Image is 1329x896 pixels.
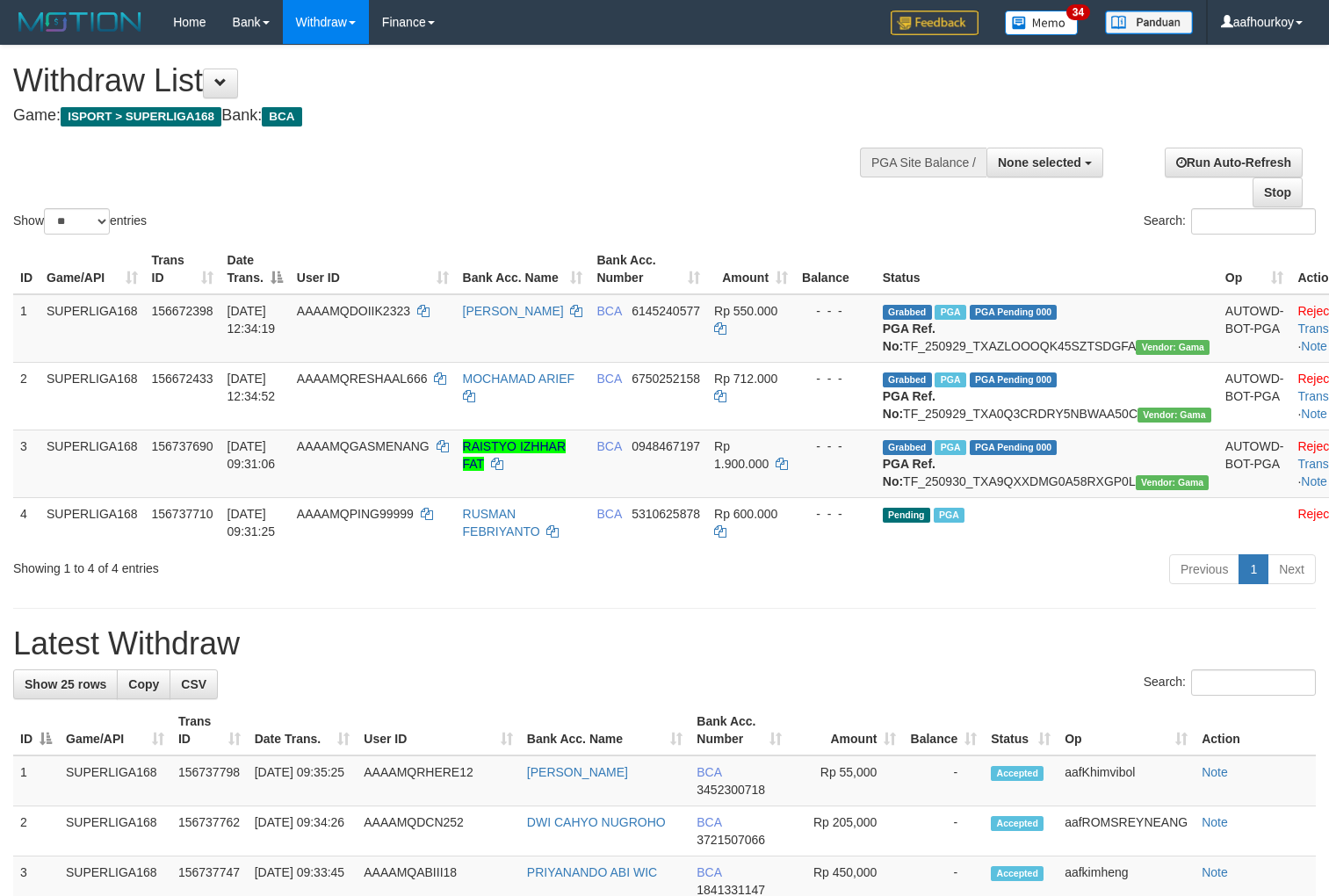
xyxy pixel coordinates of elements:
[527,765,628,779] a: [PERSON_NAME]
[152,372,213,386] span: 156672433
[297,507,414,521] span: AAAAMQPING99999
[697,765,721,779] span: BCA
[456,244,590,294] th: Bank Acc. Name: activate to sort column ascending
[986,148,1103,177] button: None selected
[632,372,700,386] span: Copy 6750252158 to clipboard
[970,305,1058,320] span: PGA Pending
[25,677,106,691] span: Show 25 rows
[876,294,1218,363] td: TF_250929_TXAZLOOOQK45SZTSDGFA
[1138,408,1211,423] span: Vendor URL: https://trx31.1velocity.biz
[262,107,301,126] span: BCA
[13,430,40,497] td: 3
[1195,705,1316,755] th: Action
[13,107,869,125] h4: Game: Bank:
[1136,475,1210,490] span: Vendor URL: https://trx31.1velocity.biz
[707,244,795,294] th: Amount: activate to sort column ascending
[1191,669,1316,696] input: Search:
[935,305,965,320] span: Marked by aafsoycanthlai
[802,302,869,320] div: - - -
[13,755,59,806] td: 1
[40,497,145,547] td: SUPERLIGA168
[290,244,456,294] th: User ID: activate to sort column ascending
[876,362,1218,430] td: TF_250929_TXA0Q3CRDRY5NBWAA50C
[632,304,700,318] span: Copy 6145240577 to clipboard
[1239,554,1268,584] a: 1
[248,806,358,856] td: [DATE] 09:34:26
[1005,11,1079,35] img: Button%20Memo.svg
[357,806,520,856] td: AAAAMQDCN252
[876,430,1218,497] td: TF_250930_TXA9QXXDMG0A58RXGP0L
[59,705,171,755] th: Game/API: activate to sort column ascending
[297,372,428,386] span: AAAAMQRESHAAL666
[152,439,213,453] span: 156737690
[357,705,520,755] th: User ID: activate to sort column ascending
[1165,148,1303,177] a: Run Auto-Refresh
[228,304,276,336] span: [DATE] 12:34:19
[883,305,932,320] span: Grabbed
[860,148,986,177] div: PGA Site Balance /
[13,362,40,430] td: 2
[1136,340,1210,355] span: Vendor URL: https://trx31.1velocity.biz
[1066,4,1090,20] span: 34
[13,208,147,235] label: Show entries
[690,705,789,755] th: Bank Acc. Number: activate to sort column ascending
[527,865,657,879] a: PRIYANANDO ABI WIC
[795,244,876,294] th: Balance
[1218,244,1291,294] th: Op: activate to sort column ascending
[13,9,147,35] img: MOTION_logo.png
[1058,806,1195,856] td: aafROMSREYNEANG
[152,304,213,318] span: 156672398
[903,806,984,856] td: -
[248,705,358,755] th: Date Trans.: activate to sort column ascending
[935,440,965,455] span: Marked by aafsoycanthlai
[171,755,248,806] td: 156737798
[934,508,964,523] span: Marked by aafsoycanthlai
[13,705,59,755] th: ID: activate to sort column descending
[248,755,358,806] td: [DATE] 09:35:25
[61,107,221,126] span: ISPORT > SUPERLIGA168
[596,507,621,521] span: BCA
[970,440,1058,455] span: PGA Pending
[1105,11,1193,34] img: panduan.png
[117,669,170,699] a: Copy
[171,806,248,856] td: 156737762
[40,362,145,430] td: SUPERLIGA168
[463,304,564,318] a: [PERSON_NAME]
[1301,339,1327,353] a: Note
[220,244,290,294] th: Date Trans.: activate to sort column descending
[228,507,276,538] span: [DATE] 09:31:25
[527,815,666,829] a: DWI CAHYO NUGROHO
[463,439,566,471] a: RAISTYO IZHHAR FAT
[40,244,145,294] th: Game/API: activate to sort column ascending
[463,372,575,386] a: MOCHAMAD ARIEF
[802,370,869,387] div: - - -
[40,430,145,497] td: SUPERLIGA168
[13,63,869,98] h1: Withdraw List
[1191,208,1316,235] input: Search:
[935,372,965,387] span: Marked by aafsoycanthlai
[40,294,145,363] td: SUPERLIGA168
[1058,705,1195,755] th: Op: activate to sort column ascending
[991,866,1044,881] span: Accepted
[1268,554,1316,584] a: Next
[991,766,1044,781] span: Accepted
[297,439,430,453] span: AAAAMQGASMENANG
[463,507,540,538] a: RUSMAN FEBRIYANTO
[697,815,721,829] span: BCA
[903,705,984,755] th: Balance: activate to sort column ascending
[632,439,700,453] span: Copy 0948467197 to clipboard
[228,439,276,471] span: [DATE] 09:31:06
[1301,474,1327,488] a: Note
[714,372,777,386] span: Rp 712.000
[697,783,765,797] span: Copy 3452300718 to clipboard
[152,507,213,521] span: 156737710
[171,705,248,755] th: Trans ID: activate to sort column ascending
[596,304,621,318] span: BCA
[128,677,159,691] span: Copy
[789,806,903,856] td: Rp 205,000
[998,155,1081,170] span: None selected
[181,677,206,691] span: CSV
[714,507,777,521] span: Rp 600.000
[891,11,979,35] img: Feedback.jpg
[44,208,110,235] select: Showentries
